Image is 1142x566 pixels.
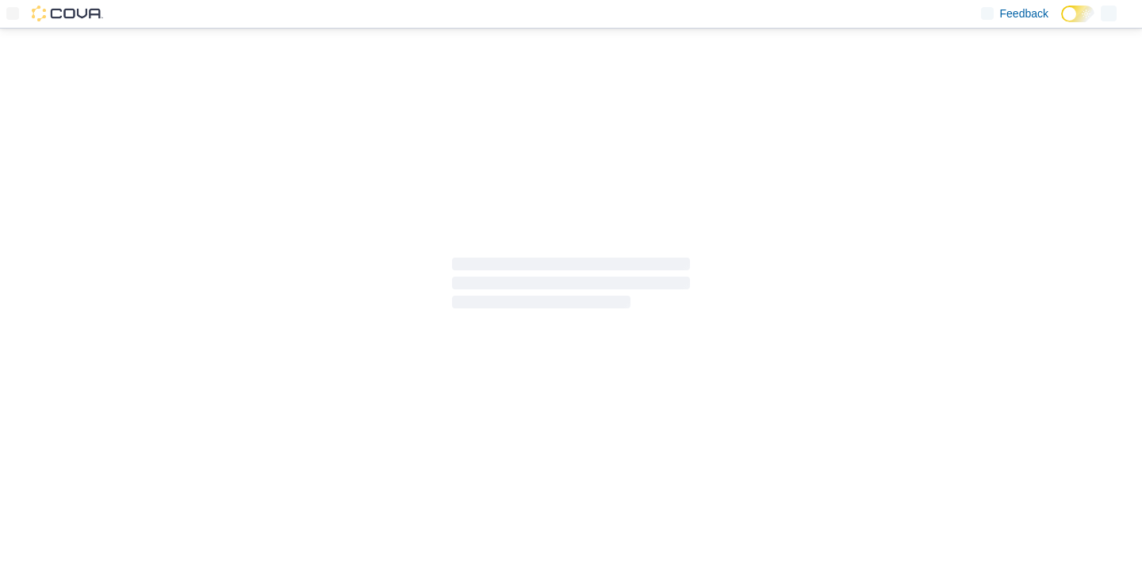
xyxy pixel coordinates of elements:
[32,6,103,21] img: Cova
[1061,6,1094,22] input: Dark Mode
[452,261,690,312] span: Loading
[1000,6,1048,21] span: Feedback
[1061,22,1062,23] span: Dark Mode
